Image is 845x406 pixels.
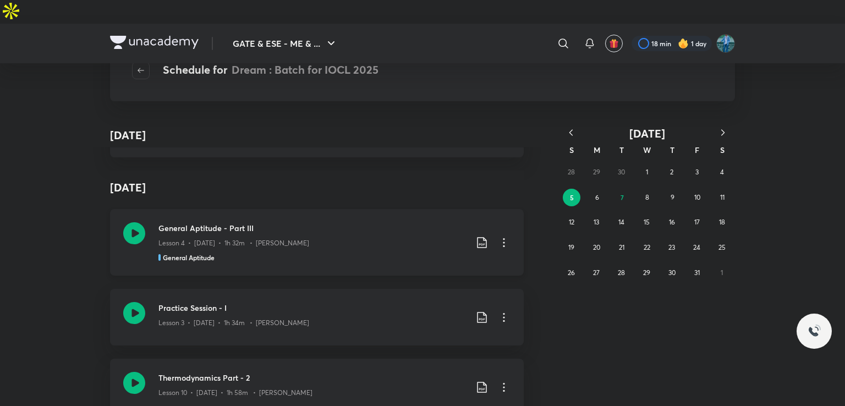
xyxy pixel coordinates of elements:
button: October 3, 2025 [688,163,706,181]
abbr: October 30, 2025 [668,268,676,277]
button: October 21, 2025 [613,239,630,256]
abbr: October 2, 2025 [670,168,673,176]
button: October 8, 2025 [638,189,656,206]
abbr: October 22, 2025 [644,243,650,251]
abbr: October 27, 2025 [593,268,600,277]
abbr: October 29, 2025 [643,268,650,277]
abbr: October 20, 2025 [593,243,600,251]
abbr: October 8, 2025 [645,193,649,201]
abbr: October 9, 2025 [671,193,674,201]
p: Lesson 4 • [DATE] • 1h 32m • [PERSON_NAME] [158,238,309,248]
abbr: October 15, 2025 [644,218,650,226]
abbr: October 16, 2025 [669,218,675,226]
abbr: Monday [594,145,600,155]
button: October 16, 2025 [663,213,681,231]
abbr: October 26, 2025 [568,268,575,277]
abbr: October 12, 2025 [569,218,574,226]
button: October 28, 2025 [613,264,630,282]
h3: Practice Session - I [158,302,467,314]
abbr: October 3, 2025 [695,168,699,176]
button: October 23, 2025 [663,239,681,256]
button: October 27, 2025 [588,264,605,282]
button: October 26, 2025 [563,264,580,282]
abbr: Saturday [720,145,725,155]
abbr: October 13, 2025 [594,218,599,226]
button: October 12, 2025 [563,213,580,231]
abbr: Thursday [670,145,674,155]
abbr: October 31, 2025 [694,268,700,277]
h4: Schedule for [163,62,378,79]
abbr: October 28, 2025 [618,268,625,277]
abbr: October 5, 2025 [570,193,574,202]
button: October 14, 2025 [613,213,630,231]
button: October 18, 2025 [713,213,731,231]
abbr: October 1, 2025 [646,168,648,176]
abbr: October 19, 2025 [568,243,574,251]
button: GATE & ESE - ME & ... [226,32,344,54]
button: October 1, 2025 [638,163,656,181]
button: October 31, 2025 [688,264,706,282]
button: October 19, 2025 [563,239,580,256]
abbr: October 23, 2025 [668,243,675,251]
button: October 29, 2025 [638,264,656,282]
abbr: Friday [695,145,699,155]
h5: General Aptitude [163,253,215,262]
img: streak [678,38,689,49]
span: Dream : Batch for IOCL 2025 [232,62,378,77]
a: Company Logo [110,36,199,52]
p: Lesson 3 • [DATE] • 1h 34m • [PERSON_NAME] [158,318,309,328]
abbr: October 6, 2025 [595,193,599,201]
img: avatar [609,39,619,48]
abbr: October 7, 2025 [621,193,624,202]
button: October 25, 2025 [713,239,731,256]
abbr: Wednesday [643,145,651,155]
a: General Aptitude - Part IIILesson 4 • [DATE] • 1h 32m • [PERSON_NAME]General Aptitude [110,209,524,276]
button: October 7, 2025 [613,189,631,206]
button: October 9, 2025 [663,189,681,206]
button: October 4, 2025 [713,163,731,181]
abbr: October 21, 2025 [619,243,624,251]
button: October 5, 2025 [563,189,580,206]
abbr: Sunday [569,145,574,155]
abbr: October 18, 2025 [719,218,725,226]
button: October 30, 2025 [663,264,681,282]
abbr: October 14, 2025 [618,218,624,226]
button: October 20, 2025 [588,239,605,256]
button: October 6, 2025 [588,189,606,206]
button: October 13, 2025 [588,213,605,231]
img: ttu [808,325,821,338]
abbr: October 24, 2025 [693,243,700,251]
button: October 2, 2025 [663,163,681,181]
button: October 17, 2025 [688,213,706,231]
abbr: October 11, 2025 [720,193,725,201]
img: Company Logo [110,36,199,49]
button: October 15, 2025 [638,213,656,231]
p: Lesson 10 • [DATE] • 1h 58m • [PERSON_NAME] [158,388,312,398]
a: Practice Session - ILesson 3 • [DATE] • 1h 34m • [PERSON_NAME] [110,289,524,345]
abbr: October 10, 2025 [694,193,700,201]
img: Hqsan javed [716,34,735,53]
button: October 10, 2025 [689,189,706,206]
h4: [DATE] [110,171,524,205]
abbr: Tuesday [619,145,624,155]
button: avatar [605,35,623,52]
button: October 11, 2025 [714,189,731,206]
abbr: October 17, 2025 [694,218,700,226]
abbr: October 25, 2025 [718,243,726,251]
abbr: October 4, 2025 [720,168,724,176]
h3: Thermodynamics Part - 2 [158,372,467,383]
h3: General Aptitude - Part III [158,222,467,234]
button: October 24, 2025 [688,239,706,256]
button: October 22, 2025 [638,239,656,256]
